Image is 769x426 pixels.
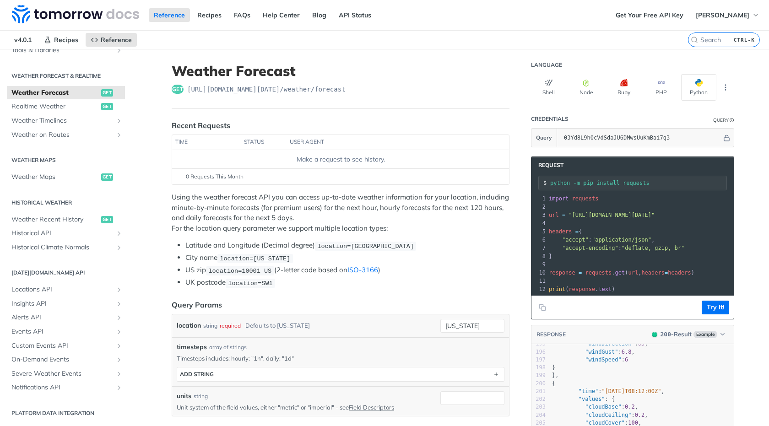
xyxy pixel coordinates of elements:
[172,85,184,94] span: get
[101,103,113,110] span: get
[11,173,99,182] span: Weather Maps
[569,74,604,101] button: Node
[552,420,641,426] span: : ,
[115,286,123,293] button: Show subpages for Locations API
[531,277,547,285] div: 11
[149,8,190,22] a: Reference
[531,252,547,260] div: 8
[531,403,546,411] div: 203
[531,372,546,379] div: 199
[713,117,729,124] div: Query
[531,388,546,395] div: 201
[549,228,572,235] span: headers
[549,286,615,292] span: ( . )
[569,286,595,292] span: response
[209,343,247,351] div: array of strings
[625,404,635,410] span: 0.2
[585,420,625,426] span: "cloudCover"
[172,299,222,310] div: Query Params
[549,195,569,202] span: import
[115,131,123,139] button: Show subpages for Weather on Routes
[177,367,504,381] button: ADD string
[652,332,657,337] span: 200
[172,120,230,131] div: Recent Requests
[208,267,271,274] span: location=10001 US
[11,341,113,351] span: Custom Events API
[172,63,509,79] h1: Weather Forecast
[730,118,734,123] i: Information
[531,236,547,244] div: 6
[115,342,123,350] button: Show subpages for Custom Events API
[229,8,255,22] a: FAQs
[562,212,565,218] span: =
[572,195,599,202] span: requests
[258,8,305,22] a: Help Center
[552,412,648,418] span: : ,
[7,339,125,353] a: Custom Events APIShow subpages for Custom Events API
[7,199,125,207] h2: Historical Weather
[172,192,509,233] p: Using the weather forecast API you can access up-to-date weather information for your location, i...
[11,355,113,364] span: On-Demand Events
[552,364,555,371] span: }
[177,354,504,362] p: Timesteps includes: hourly: "1h", daily: "1d"
[628,420,638,426] span: 100
[552,388,665,394] span: : ,
[531,244,547,252] div: 7
[115,230,123,237] button: Show subpages for Historical API
[606,74,641,101] button: Ruby
[552,404,638,410] span: : ,
[7,409,125,417] h2: Platform DATA integration
[11,88,99,97] span: Weather Forecast
[101,216,113,223] span: get
[531,411,546,419] div: 204
[11,369,113,378] span: Severe Weather Events
[7,170,125,184] a: Weather Mapsget
[115,47,123,54] button: Show subpages for Tools & Libraries
[531,211,547,219] div: 3
[536,330,566,339] button: RESPONSE
[531,285,547,293] div: 12
[615,270,625,276] span: get
[731,35,757,44] kbd: CTRL-K
[11,299,113,308] span: Insights API
[317,243,414,249] span: location=[GEOGRAPHIC_DATA]
[177,403,437,411] p: Unit system of the field values, either "metric" or "imperial" - see
[531,269,547,277] div: 10
[713,117,734,124] div: QueryInformation
[722,133,731,142] button: Hide
[115,117,123,124] button: Show subpages for Weather Timelines
[180,371,214,377] div: ADD string
[7,128,125,142] a: Weather on RoutesShow subpages for Weather on Routes
[552,372,559,378] span: },
[552,356,628,363] span: :
[549,270,694,276] span: . ( , )
[598,286,612,292] span: text
[115,356,123,363] button: Show subpages for On-Demand Events
[661,330,692,339] div: - Result
[531,348,546,356] div: 196
[11,102,99,111] span: Realtime Weather
[11,313,113,322] span: Alerts API
[531,356,546,364] div: 197
[185,253,509,263] li: City name
[7,72,125,80] h2: Weather Forecast & realtime
[693,331,717,338] span: Example
[194,392,208,400] div: string
[601,388,661,394] span: "[DATE]T08:12:00Z"
[7,283,125,297] a: Locations APIShow subpages for Locations API
[11,285,113,294] span: Locations API
[668,270,691,276] span: headers
[531,260,547,269] div: 9
[101,89,113,97] span: get
[7,86,125,100] a: Weather Forecastget
[585,270,612,276] span: requests
[549,237,655,243] span: : ,
[203,319,217,332] div: string
[691,36,698,43] svg: Search
[115,244,123,251] button: Show subpages for Historical Climate Normals
[7,269,125,277] h2: [DATE][DOMAIN_NAME] API
[536,301,549,314] button: Copy to clipboard
[115,384,123,391] button: Show subpages for Notifications API
[549,245,684,251] span: :
[531,203,547,211] div: 2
